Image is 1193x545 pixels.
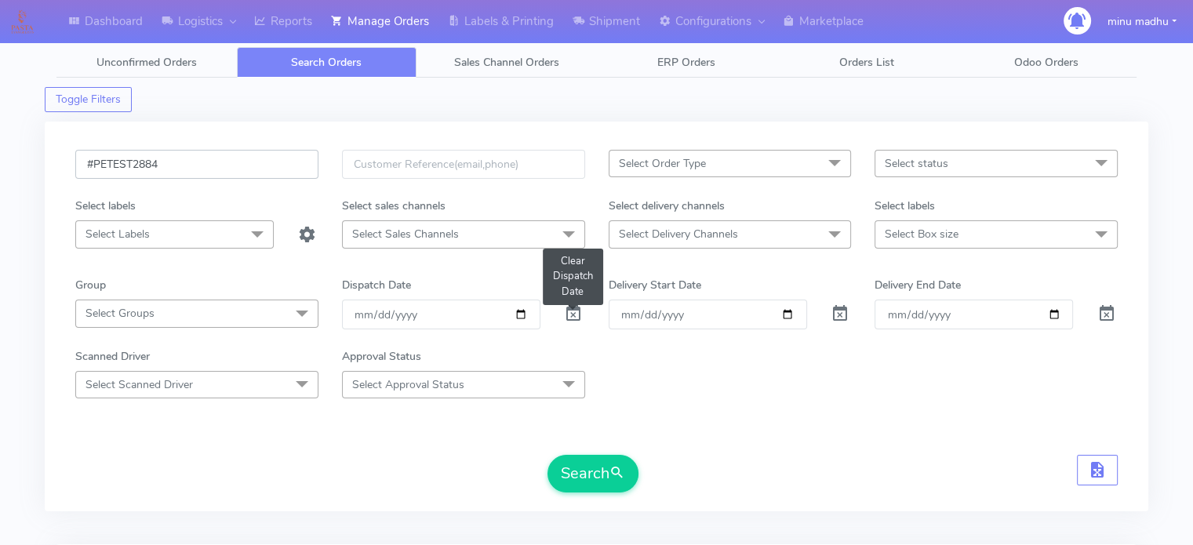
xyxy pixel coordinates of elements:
span: Select Sales Channels [352,227,459,242]
input: Order Id [75,150,318,179]
span: Select Box size [885,227,958,242]
span: Select Groups [85,306,155,321]
input: Customer Reference(email,phone) [342,150,585,179]
label: Select labels [875,198,935,214]
span: Sales Channel Orders [454,55,559,70]
label: Select sales channels [342,198,446,214]
button: Search [547,455,638,492]
span: Odoo Orders [1014,55,1078,70]
span: Select Labels [85,227,150,242]
label: Group [75,277,106,293]
button: Toggle Filters [45,87,132,112]
label: Select delivery channels [609,198,725,214]
label: Dispatch Date [342,277,411,293]
span: Unconfirmed Orders [96,55,197,70]
span: Orders List [839,55,894,70]
span: ERP Orders [657,55,715,70]
label: Scanned Driver [75,348,150,365]
span: Select Delivery Channels [619,227,738,242]
span: Select status [885,156,948,171]
button: minu madhu [1096,5,1188,38]
label: Approval Status [342,348,421,365]
span: Select Order Type [619,156,706,171]
label: Select labels [75,198,136,214]
label: Delivery End Date [875,277,961,293]
span: Select Approval Status [352,377,464,392]
ul: Tabs [56,47,1137,78]
span: Search Orders [291,55,362,70]
label: Delivery Start Date [609,277,701,293]
span: Select Scanned Driver [85,377,193,392]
